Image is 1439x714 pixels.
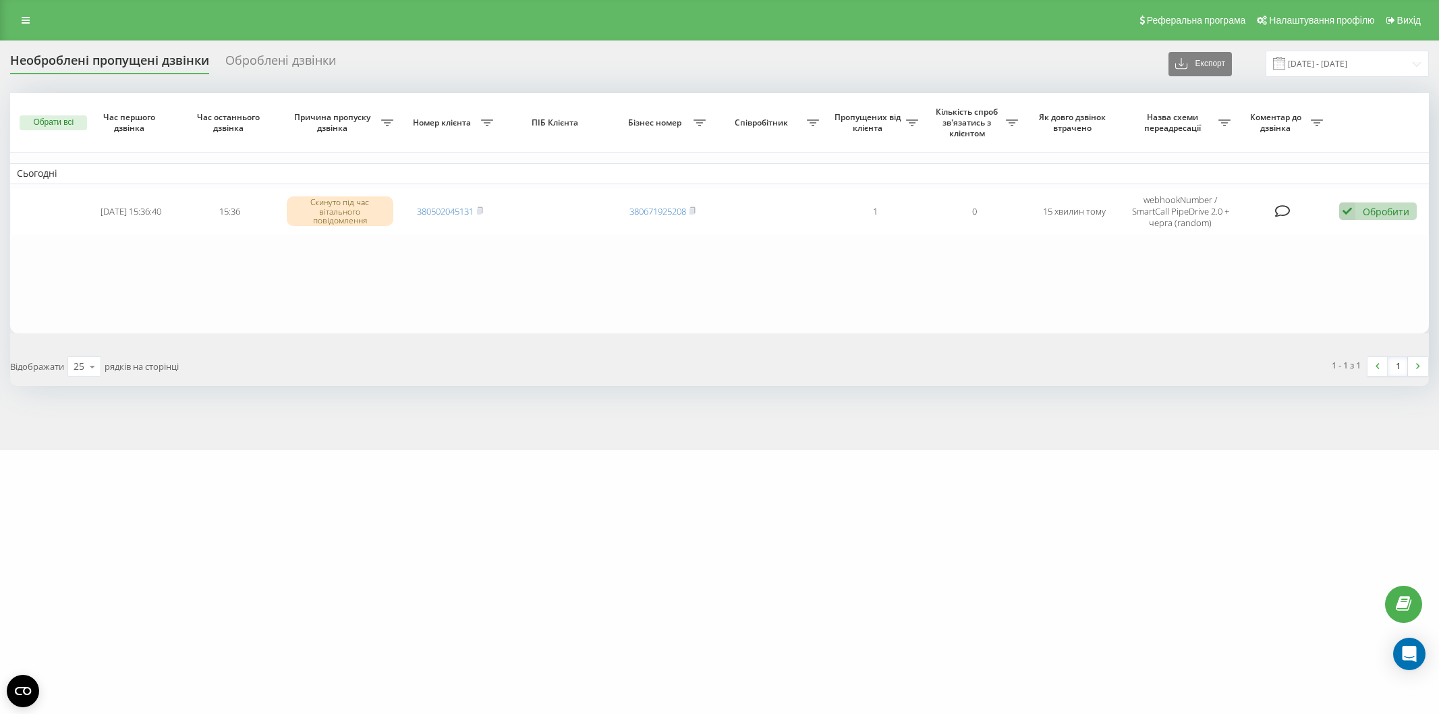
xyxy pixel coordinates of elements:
[10,53,209,74] div: Необроблені пропущені дзвінки
[1397,15,1421,26] span: Вихід
[1025,187,1124,236] td: 15 хвилин тому
[833,112,906,133] span: Пропущених від клієнта
[180,187,279,236] td: 15:36
[629,205,686,217] a: 380671925208
[74,360,84,373] div: 25
[287,196,393,226] div: Скинуто під час вітального повідомлення
[10,163,1429,184] td: Сьогодні
[1244,112,1311,133] span: Коментар до дзвінка
[620,117,694,128] span: Бізнес номер
[1131,112,1218,133] span: Назва схеми переадресації
[511,117,601,128] span: ПІБ Клієнта
[20,115,87,130] button: Обрати всі
[1036,112,1112,133] span: Як довго дзвінок втрачено
[7,675,39,707] button: Open CMP widget
[1393,638,1426,670] div: Open Intercom Messenger
[225,53,336,74] div: Оброблені дзвінки
[417,205,474,217] a: 380502045131
[92,112,169,133] span: Час першого дзвінка
[10,360,64,373] span: Відображати
[1363,205,1409,218] div: Обробити
[826,187,925,236] td: 1
[925,187,1024,236] td: 0
[287,112,382,133] span: Причина пропуску дзвінка
[719,117,807,128] span: Співробітник
[105,360,179,373] span: рядків на сторінці
[81,187,180,236] td: [DATE] 15:36:40
[1124,187,1237,236] td: webhookNumber / SmartCall PipeDrive 2.0 + черга (random)
[1332,358,1361,372] div: 1 - 1 з 1
[407,117,480,128] span: Номер клієнта
[1168,52,1232,76] button: Експорт
[192,112,269,133] span: Час останнього дзвінка
[932,107,1005,138] span: Кількість спроб зв'язатись з клієнтом
[1147,15,1246,26] span: Реферальна програма
[1269,15,1374,26] span: Налаштування профілю
[1388,357,1408,376] a: 1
